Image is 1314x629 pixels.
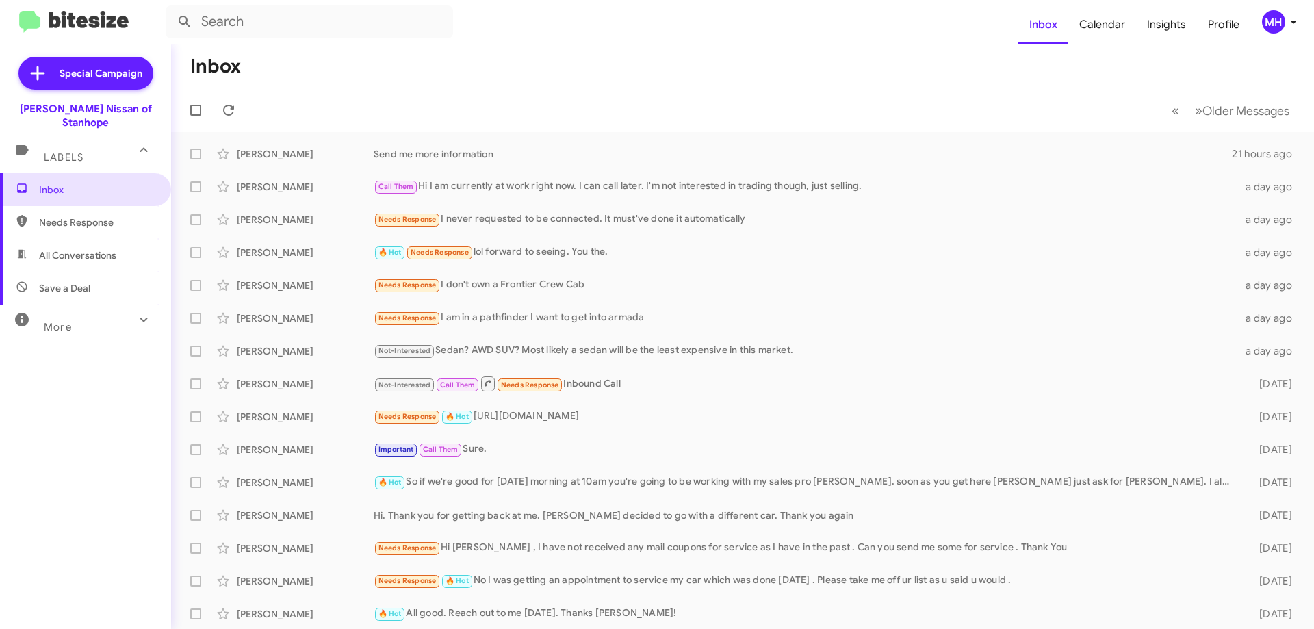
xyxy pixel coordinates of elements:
div: Sure. [374,441,1237,457]
div: [DATE] [1237,541,1303,555]
span: 🔥 Hot [378,609,402,618]
span: Labels [44,151,83,164]
span: Not-Interested [378,346,431,355]
div: [PERSON_NAME] [237,410,374,424]
div: [PERSON_NAME] [237,311,374,325]
div: lol forward to seeing. You the. [374,244,1237,260]
button: Next [1187,97,1298,125]
div: All good. Reach out to me [DATE]. Thanks [PERSON_NAME]! [374,606,1237,621]
span: Needs Response [501,381,559,389]
div: [PERSON_NAME] [237,246,374,259]
nav: Page navigation example [1164,97,1298,125]
div: [PERSON_NAME] [237,344,374,358]
span: Call Them [440,381,476,389]
button: MH [1250,10,1299,34]
div: MH [1262,10,1285,34]
input: Search [166,5,453,38]
div: [PERSON_NAME] [237,147,374,161]
div: [DATE] [1237,443,1303,457]
div: [DATE] [1237,509,1303,522]
span: 🔥 Hot [378,478,402,487]
span: Older Messages [1202,103,1289,118]
div: [PERSON_NAME] [237,180,374,194]
div: [PERSON_NAME] [237,574,374,588]
div: [PERSON_NAME] [237,607,374,621]
div: 21 hours ago [1232,147,1303,161]
div: Inbound Call [374,375,1237,392]
a: Special Campaign [18,57,153,90]
div: I never requested to be connected. It must've done it automatically [374,211,1237,227]
span: Call Them [378,182,414,191]
div: [PERSON_NAME] [237,541,374,555]
span: Needs Response [378,313,437,322]
span: Needs Response [39,216,155,229]
div: Hi. Thank you for getting back at me. [PERSON_NAME] decided to go with a different car. Thank you... [374,509,1237,522]
span: Needs Response [378,543,437,552]
div: [PERSON_NAME] [237,476,374,489]
a: Profile [1197,5,1250,44]
div: [DATE] [1237,607,1303,621]
a: Calendar [1068,5,1136,44]
span: Not-Interested [378,381,431,389]
div: [DATE] [1237,476,1303,489]
div: a day ago [1237,180,1303,194]
span: Needs Response [411,248,469,257]
div: a day ago [1237,279,1303,292]
div: Sedan? AWD SUV? Most likely a sedan will be the least expensive in this market. [374,343,1237,359]
span: Needs Response [378,412,437,421]
a: Inbox [1018,5,1068,44]
div: No I was getting an appointment to service my car which was done [DATE] . Please take me off ur l... [374,573,1237,589]
div: Hi I am currently at work right now. I can call later. I'm not interested in trading though, just... [374,179,1237,194]
div: [PERSON_NAME] [237,377,374,391]
button: Previous [1163,97,1187,125]
span: 🔥 Hot [446,576,469,585]
div: I am in a pathfinder I want to get into armada [374,310,1237,326]
span: Needs Response [378,281,437,290]
div: Hi [PERSON_NAME] , I have not received any mail coupons for service as I have in the past . Can y... [374,540,1237,556]
div: [URL][DOMAIN_NAME] [374,409,1237,424]
span: Important [378,445,414,454]
span: » [1195,102,1202,119]
div: So if we're good for [DATE] morning at 10am you're going to be working with my sales pro [PERSON_... [374,474,1237,490]
div: a day ago [1237,213,1303,227]
div: [DATE] [1237,574,1303,588]
div: Send me more information [374,147,1232,161]
span: « [1172,102,1179,119]
div: [PERSON_NAME] [237,509,374,522]
span: Call Them [423,445,459,454]
div: [DATE] [1237,377,1303,391]
span: Save a Deal [39,281,90,295]
div: a day ago [1237,311,1303,325]
div: I don't own a Frontier Crew Cab [374,277,1237,293]
span: More [44,321,72,333]
a: Insights [1136,5,1197,44]
span: Inbox [39,183,155,196]
div: [PERSON_NAME] [237,279,374,292]
div: [PERSON_NAME] [237,443,374,457]
div: a day ago [1237,344,1303,358]
span: Needs Response [378,215,437,224]
span: Needs Response [378,576,437,585]
div: [PERSON_NAME] [237,213,374,227]
h1: Inbox [190,55,241,77]
div: [DATE] [1237,410,1303,424]
span: 🔥 Hot [378,248,402,257]
span: 🔥 Hot [446,412,469,421]
span: All Conversations [39,248,116,262]
div: a day ago [1237,246,1303,259]
span: Special Campaign [60,66,142,80]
